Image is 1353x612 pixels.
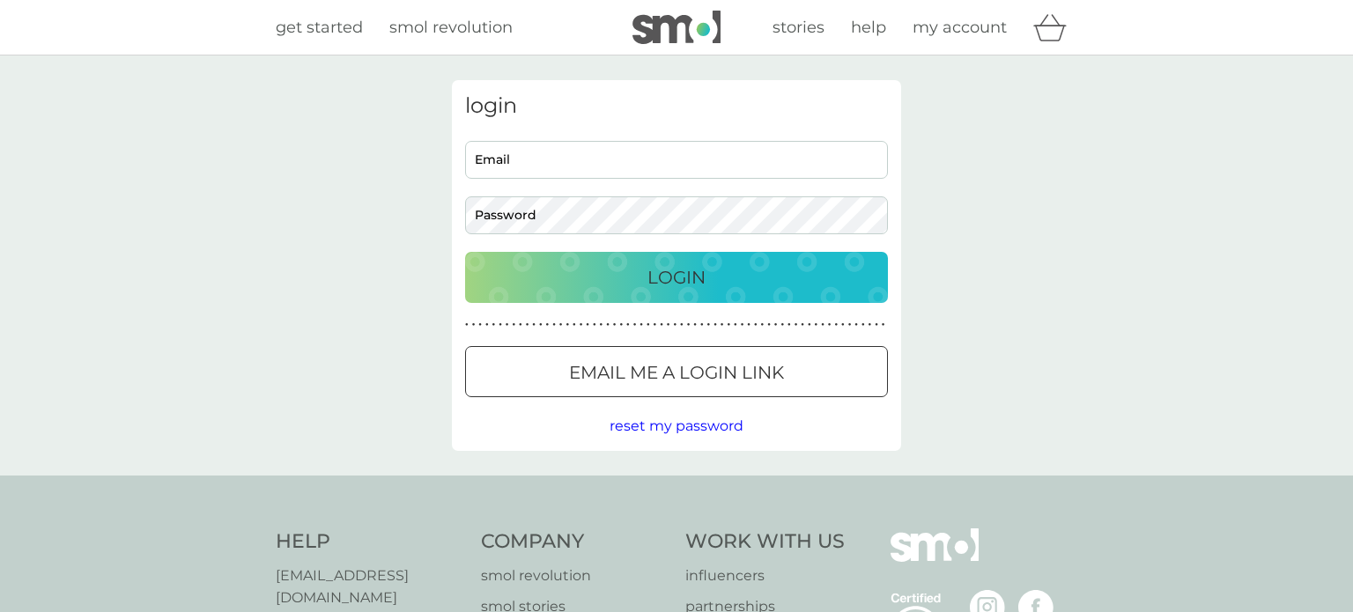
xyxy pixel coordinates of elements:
p: ● [801,321,804,329]
p: ● [754,321,758,329]
span: get started [276,18,363,37]
p: ● [854,321,858,329]
h4: Company [481,528,669,556]
p: ● [580,321,583,329]
a: influencers [685,564,845,587]
p: ● [861,321,865,329]
p: ● [532,321,536,329]
p: ● [761,321,765,329]
p: ● [613,321,617,329]
button: Login [465,252,888,303]
img: smol [632,11,721,44]
p: ● [713,321,717,329]
p: ● [492,321,496,329]
p: ● [633,321,637,329]
p: ● [539,321,543,329]
p: ● [499,321,502,329]
p: ● [848,321,852,329]
p: ● [654,321,657,329]
p: ● [673,321,676,329]
p: ● [586,321,589,329]
p: ● [600,321,603,329]
p: ● [787,321,791,329]
p: ● [506,321,509,329]
p: ● [485,321,489,329]
h4: Help [276,528,463,556]
p: ● [882,321,885,329]
p: ● [821,321,824,329]
p: ● [834,321,838,329]
p: ● [747,321,750,329]
button: Email me a login link [465,346,888,397]
p: ● [667,321,670,329]
p: ● [606,321,610,329]
p: ● [741,321,744,329]
a: smol revolution [389,15,513,41]
p: ● [680,321,684,329]
span: smol revolution [389,18,513,37]
h3: login [465,93,888,119]
p: Email me a login link [569,358,784,387]
p: ● [546,321,550,329]
p: ● [707,321,711,329]
p: ● [841,321,845,329]
h4: Work With Us [685,528,845,556]
p: ● [734,321,737,329]
a: smol revolution [481,564,669,587]
a: help [851,15,886,41]
p: ● [795,321,798,329]
span: reset my password [610,417,743,434]
p: ● [593,321,596,329]
p: ● [721,321,724,329]
div: basket [1033,10,1077,45]
p: ● [727,321,730,329]
p: ● [687,321,691,329]
p: ● [815,321,818,329]
p: ● [693,321,697,329]
button: reset my password [610,415,743,438]
p: ● [875,321,878,329]
a: my account [913,15,1007,41]
p: ● [808,321,811,329]
p: ● [552,321,556,329]
a: stories [773,15,824,41]
span: help [851,18,886,37]
p: ● [700,321,704,329]
img: smol [891,528,979,588]
a: [EMAIL_ADDRESS][DOMAIN_NAME] [276,564,463,609]
p: ● [519,321,522,329]
p: ● [767,321,771,329]
p: ● [512,321,515,329]
p: ● [626,321,630,329]
p: ● [566,321,569,329]
p: ● [619,321,623,329]
p: Login [647,263,706,291]
p: ● [780,321,784,329]
a: get started [276,15,363,41]
p: ● [774,321,778,329]
p: ● [869,321,872,329]
p: ● [573,321,576,329]
span: stories [773,18,824,37]
p: ● [647,321,650,329]
span: my account [913,18,1007,37]
p: ● [660,321,663,329]
p: ● [559,321,563,329]
p: ● [828,321,832,329]
p: ● [640,321,643,329]
p: ● [478,321,482,329]
p: ● [472,321,476,329]
p: ● [526,321,529,329]
p: ● [465,321,469,329]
